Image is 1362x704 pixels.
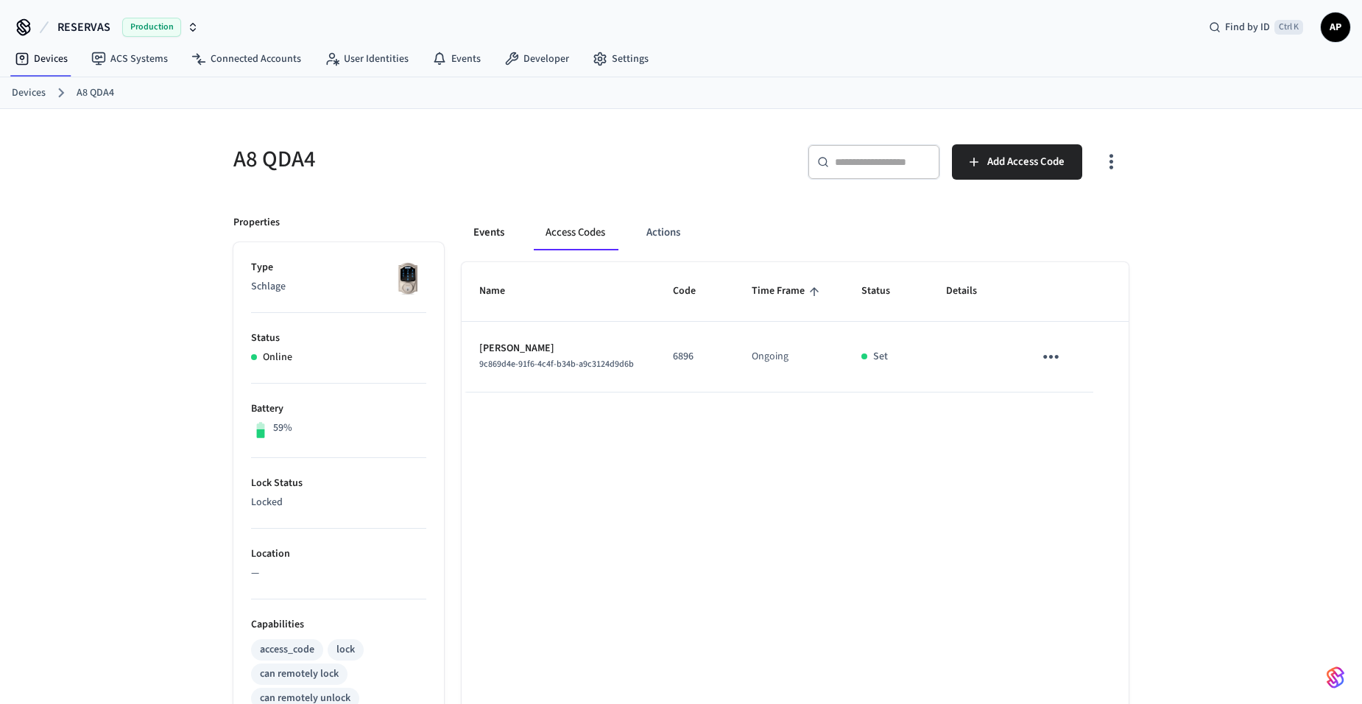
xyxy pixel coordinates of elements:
[1327,666,1344,689] img: SeamLogoGradient.69752ec5.svg
[251,279,426,295] p: Schlage
[1197,14,1315,41] div: Find by IDCtrl K
[752,280,824,303] span: Time Frame
[251,546,426,562] p: Location
[479,341,638,356] p: [PERSON_NAME]
[260,666,339,682] div: can remotely lock
[861,280,909,303] span: Status
[946,280,996,303] span: Details
[1321,13,1350,42] button: AP
[233,144,672,175] h5: A8 QDA4
[420,46,493,72] a: Events
[873,349,888,365] p: Set
[1322,14,1349,41] span: AP
[263,350,292,365] p: Online
[479,280,524,303] span: Name
[493,46,581,72] a: Developer
[313,46,420,72] a: User Identities
[462,215,1129,250] div: ant example
[80,46,180,72] a: ACS Systems
[251,566,426,581] p: —
[251,401,426,417] p: Battery
[673,349,716,365] p: 6896
[251,495,426,510] p: Locked
[251,476,426,491] p: Lock Status
[3,46,80,72] a: Devices
[122,18,181,37] span: Production
[987,152,1065,172] span: Add Access Code
[1225,20,1270,35] span: Find by ID
[273,420,292,436] p: 59%
[462,262,1129,393] table: sticky table
[673,280,715,303] span: Code
[734,322,844,393] td: Ongoing
[1274,20,1303,35] span: Ctrl K
[534,215,617,250] button: Access Codes
[57,18,110,36] span: RESERVAS
[581,46,660,72] a: Settings
[251,331,426,346] p: Status
[251,617,426,633] p: Capabilities
[952,144,1082,180] button: Add Access Code
[635,215,692,250] button: Actions
[260,642,314,658] div: access_code
[180,46,313,72] a: Connected Accounts
[233,215,280,230] p: Properties
[479,358,634,370] span: 9c869d4e-91f6-4c4f-b34b-a9c3124d9d6b
[462,215,516,250] button: Events
[77,85,114,101] a: A8 QDA4
[12,85,46,101] a: Devices
[336,642,355,658] div: lock
[389,260,426,297] img: Schlage Sense Smart Deadbolt with Camelot Trim, Front
[251,260,426,275] p: Type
